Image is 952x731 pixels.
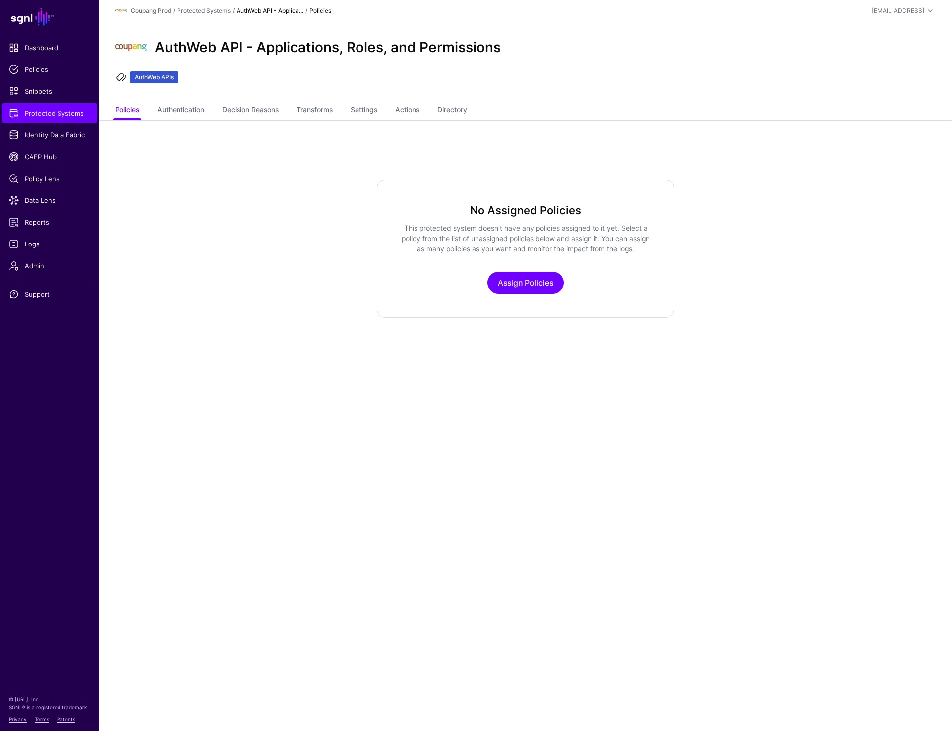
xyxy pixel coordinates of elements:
[9,174,90,183] span: Policy Lens
[57,716,75,722] a: Patents
[2,190,97,210] a: Data Lens
[131,7,171,14] a: Coupang Prod
[487,272,564,294] a: Assign Policies
[177,7,231,14] a: Protected Systems
[297,101,333,120] a: Transforms
[872,6,924,15] div: [EMAIL_ADDRESS]
[9,195,90,205] span: Data Lens
[115,101,139,120] a: Policies
[2,125,97,145] a: Identity Data Fabric
[2,38,97,58] a: Dashboard
[6,6,93,28] a: SGNL
[351,101,377,120] a: Settings
[231,6,237,15] div: /
[9,716,27,722] a: Privacy
[9,64,90,74] span: Policies
[9,703,90,711] p: SGNL® is a registered trademark
[130,71,178,83] span: AuthWeb APIs
[115,5,127,17] img: svg+xml;base64,PHN2ZyBpZD0iTG9nbyIgeG1sbnM9Imh0dHA6Ly93d3cudzMub3JnLzIwMDAvc3ZnIiB3aWR0aD0iMTIxLj...
[9,289,90,299] span: Support
[155,39,501,56] h2: AuthWeb API - Applications, Roles, and Permissions
[2,147,97,167] a: CAEP Hub
[2,169,97,188] a: Policy Lens
[222,101,279,120] a: Decision Reasons
[9,130,90,140] span: Identity Data Fabric
[171,6,177,15] div: /
[9,239,90,249] span: Logs
[401,204,650,217] h3: No Assigned Policies
[303,6,309,15] div: /
[157,101,204,120] a: Authentication
[9,261,90,271] span: Admin
[9,108,90,118] span: Protected Systems
[9,152,90,162] span: CAEP Hub
[237,7,303,14] strong: AuthWeb API - Applica...
[2,212,97,232] a: Reports
[9,695,90,703] p: © [URL], Inc
[309,7,331,14] strong: Policies
[9,43,90,53] span: Dashboard
[115,32,147,63] img: svg+xml;base64,PD94bWwgdmVyc2lvbj0iMS4wIiBlbmNvZGluZz0iVVRGLTgiIHN0YW5kYWxvbmU9Im5vIj8+CjwhLS0gQ3...
[2,234,97,254] a: Logs
[2,60,97,79] a: Policies
[2,256,97,276] a: Admin
[9,217,90,227] span: Reports
[2,103,97,123] a: Protected Systems
[395,101,419,120] a: Actions
[401,223,650,254] p: This protected system doesn’t have any policies assigned to it yet. Select a policy from the list...
[2,81,97,101] a: Snippets
[35,716,49,722] a: Terms
[9,86,90,96] span: Snippets
[437,101,467,120] a: Directory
